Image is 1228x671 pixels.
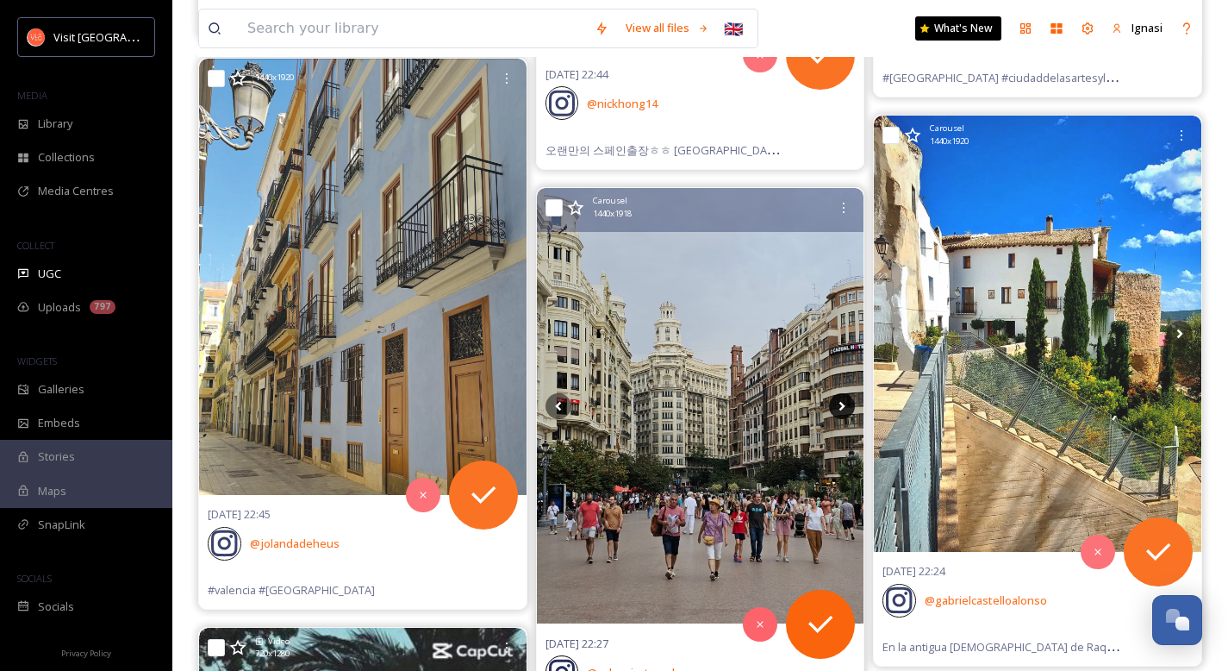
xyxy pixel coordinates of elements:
span: SnapLink [38,517,85,533]
img: download.png [28,28,45,46]
span: Carousel [930,122,964,135]
a: Ignasi [1103,11,1171,45]
span: Stories [38,448,75,465]
span: #valencia #[GEOGRAPHIC_DATA] [208,582,375,598]
span: 1440 x 1918 [593,208,632,220]
span: Ignasi [1131,20,1163,35]
span: UGC [38,266,61,282]
img: En la antigua judería de Raqqana... #requena #requenautiel #valencia #comunitatvalenciana [874,116,1201,552]
span: [DATE] 22:44 [545,66,608,82]
span: 1440 x 1920 [255,72,294,84]
span: @ jolandadeheus [250,536,340,551]
span: SOCIALS [17,572,52,585]
span: 720 x 1280 [255,648,290,660]
div: 797 [90,300,115,314]
a: What's New [915,16,1001,41]
span: MEDIA [17,89,47,102]
span: Maps [38,483,66,499]
img: #valencia #calle #ikbengekopditsoortstraatjes [199,59,527,495]
input: Search your library [239,9,586,47]
span: Embeds [38,415,80,431]
span: WIDGETS [17,354,57,367]
span: Visit [GEOGRAPHIC_DATA] [53,28,187,45]
span: Privacy Policy [61,648,111,659]
span: [DATE] 22:24 [882,563,945,579]
span: @ nickhong14 [587,96,658,111]
span: [DATE] 22:45 [208,506,271,522]
span: [DATE] 22:27 [545,636,608,651]
span: Video [268,636,290,648]
span: Socials [38,599,74,615]
span: Galleries [38,381,84,398]
span: Collections [38,149,95,166]
img: 💙❤️💛 El encanto y gran ambiente de la plaza del Ayuntamiento de Valencia. 🇪🇦 #plazadelayuntamient... [537,188,864,624]
span: @ gabrielcastelloalonso [925,593,1047,608]
span: COLLECT [17,239,54,252]
div: 🇬🇧 [718,13,749,44]
span: Library [38,116,72,132]
span: 1440 x 1920 [930,135,969,147]
a: Privacy Policy [61,642,111,662]
span: Uploads [38,299,81,316]
span: Media Centres [38,183,114,199]
button: Open Chat [1152,595,1202,645]
a: View all files [617,11,718,45]
span: Carousel [593,195,627,207]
